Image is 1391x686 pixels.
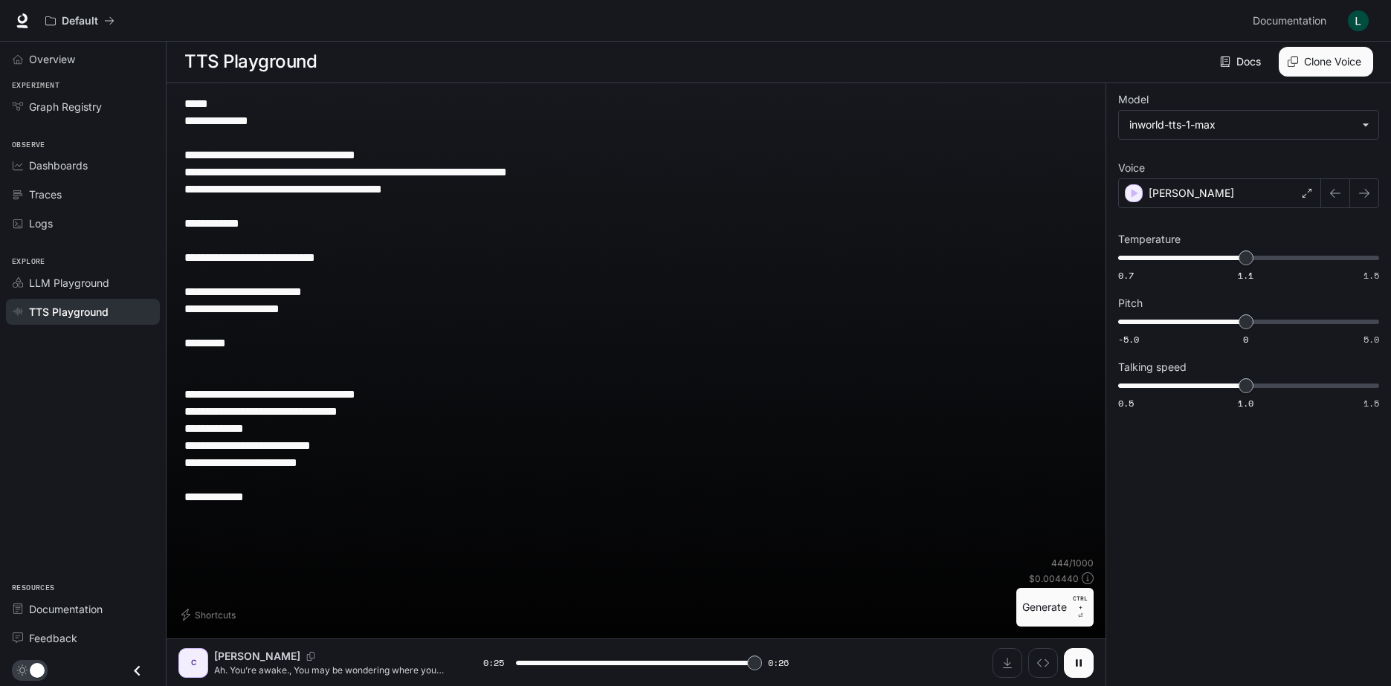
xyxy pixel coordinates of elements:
[1118,333,1139,346] span: -5.0
[1016,588,1094,627] button: GenerateCTRL +⏎
[6,270,160,296] a: LLM Playground
[6,625,160,651] a: Feedback
[29,216,53,231] span: Logs
[6,181,160,207] a: Traces
[993,648,1022,678] button: Download audio
[62,15,98,27] p: Default
[1118,397,1134,410] span: 0.5
[30,661,45,678] span: Dark mode toggle
[120,656,154,686] button: Close drawer
[6,152,160,178] a: Dashboards
[1129,117,1355,132] div: inworld-tts-1-max
[1118,269,1134,282] span: 0.7
[1028,648,1058,678] button: Inspect
[1029,572,1079,585] p: $ 0.004440
[768,656,789,670] span: 0:26
[1348,10,1369,31] img: User avatar
[29,630,77,646] span: Feedback
[184,47,317,77] h1: TTS Playground
[1118,362,1187,372] p: Talking speed
[1363,269,1379,282] span: 1.5
[1119,111,1378,139] div: inworld-tts-1-max
[181,651,205,675] div: C
[1118,163,1145,173] p: Voice
[1073,594,1088,621] p: ⏎
[178,603,242,627] button: Shortcuts
[29,99,102,114] span: Graph Registry
[29,304,109,320] span: TTS Playground
[1118,298,1143,308] p: Pitch
[1238,269,1253,282] span: 1.1
[1363,397,1379,410] span: 1.5
[1118,94,1149,105] p: Model
[6,46,160,72] a: Overview
[29,275,109,291] span: LLM Playground
[1149,186,1234,201] p: [PERSON_NAME]
[1073,594,1088,612] p: CTRL +
[1253,12,1326,30] span: Documentation
[29,158,88,173] span: Dashboards
[1238,397,1253,410] span: 1.0
[1247,6,1337,36] a: Documentation
[6,210,160,236] a: Logs
[1279,47,1373,77] button: Clone Voice
[1343,6,1373,36] button: User avatar
[6,299,160,325] a: TTS Playground
[1118,234,1181,245] p: Temperature
[214,664,448,676] p: Ah. You’re awake., You may be wondering where you are. Or maybe you’re just confused because ever...
[1363,333,1379,346] span: 5.0
[29,51,75,67] span: Overview
[29,187,62,202] span: Traces
[214,649,300,664] p: [PERSON_NAME]
[6,94,160,120] a: Graph Registry
[39,6,121,36] button: All workspaces
[29,601,103,617] span: Documentation
[1243,333,1248,346] span: 0
[1051,557,1094,569] p: 444 / 1000
[6,596,160,622] a: Documentation
[300,652,321,661] button: Copy Voice ID
[483,656,504,670] span: 0:25
[1217,47,1267,77] a: Docs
